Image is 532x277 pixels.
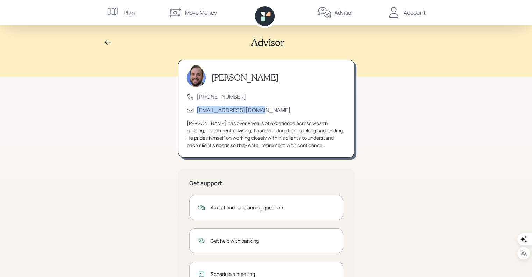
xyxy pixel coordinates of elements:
[197,106,291,114] a: [EMAIL_ADDRESS][DOMAIN_NAME]
[187,65,206,87] img: james-distasi-headshot.png
[123,8,135,17] div: Plan
[197,93,246,101] a: [PHONE_NUMBER]
[211,237,334,244] div: Get help with banking
[334,8,353,17] div: Advisor
[185,8,217,17] div: Move Money
[211,204,334,211] div: Ask a financial planning question
[404,8,426,17] div: Account
[187,119,346,149] div: [PERSON_NAME] has over 8 years of experience across wealth building, investment advising, financi...
[189,180,343,187] h5: Get support
[211,72,279,83] h3: [PERSON_NAME]
[251,36,284,48] h2: Advisor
